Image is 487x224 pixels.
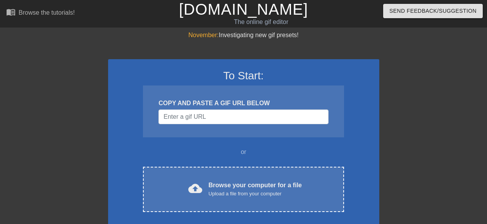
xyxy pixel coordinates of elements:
[188,32,219,38] span: November:
[118,69,369,82] h3: To Start:
[6,7,75,19] a: Browse the tutorials!
[166,17,356,27] div: The online gif editor
[208,181,302,198] div: Browse your computer for a file
[158,99,328,108] div: COPY AND PASTE A GIF URL BELOW
[158,109,328,124] input: Username
[389,6,477,16] span: Send Feedback/Suggestion
[383,4,483,18] button: Send Feedback/Suggestion
[188,181,202,195] span: cloud_upload
[108,31,379,40] div: Investigating new gif presets!
[19,9,75,16] div: Browse the tutorials!
[6,7,15,17] span: menu_book
[128,147,359,157] div: or
[179,1,308,18] a: [DOMAIN_NAME]
[208,190,302,198] div: Upload a file from your computer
